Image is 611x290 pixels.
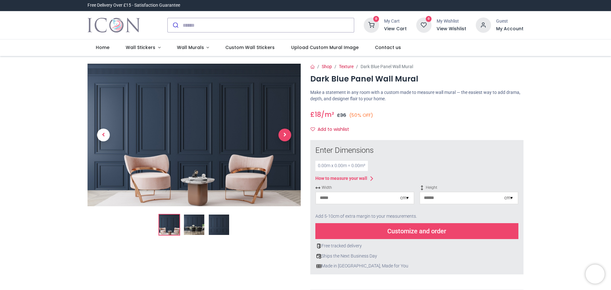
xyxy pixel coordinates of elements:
[184,215,204,235] img: WS-69842-02
[337,112,346,118] span: £
[269,85,301,185] a: Next
[177,44,204,51] span: Wall Murals
[310,89,523,102] p: Make a statement in any room with a custom made to measure wall mural — the easiest way to add dr...
[88,85,119,185] a: Previous
[496,18,523,25] div: Guest
[504,195,513,201] div: cm ▾
[426,16,432,22] sup: 0
[364,22,379,27] a: 0
[278,129,291,141] span: Next
[496,26,523,32] a: My Account
[315,110,321,119] span: 18
[315,263,518,269] div: Made in [GEOGRAPHIC_DATA], Made for You
[315,161,368,171] div: 0.00 m x 0.00 m = 0.00 m²
[159,215,179,235] img: Dark Blue Panel Wall Mural
[416,22,432,27] a: 0
[117,39,169,56] a: Wall Stickers
[373,16,379,22] sup: 0
[437,18,466,25] div: My Wishlist
[126,44,155,51] span: Wall Stickers
[321,110,334,119] span: /m²
[586,265,605,284] iframe: Brevo live chat
[310,74,523,84] h1: Dark Blue Panel Wall Mural
[96,44,109,51] span: Home
[384,26,407,32] a: View Cart
[88,64,301,207] img: Dark Blue Panel Wall Mural
[315,145,518,156] div: Enter Dimensions
[315,209,518,223] div: Add 5-10cm of extra margin to your measurements.
[315,243,518,249] div: Free tracked delivery
[340,112,346,118] span: 36
[419,185,518,190] span: Height
[88,16,140,34] img: Icon Wall Stickers
[400,195,409,201] div: cm ▾
[315,175,367,182] div: How to measure your wall
[225,44,275,51] span: Custom Wall Stickers
[97,129,110,141] span: Previous
[322,64,332,69] a: Shop
[310,110,321,119] span: £
[291,44,359,51] span: Upload Custom Mural Image
[169,39,217,56] a: Wall Murals
[349,112,373,119] small: (50% OFF)
[315,223,518,239] div: Customize and order
[315,185,414,190] span: Width
[390,2,523,9] iframe: Customer reviews powered by Trustpilot
[384,18,407,25] div: My Cart
[88,2,180,9] div: Free Delivery Over £15 - Satisfaction Guarantee
[316,264,321,269] img: uk
[315,253,518,259] div: Ships the Next Business Day
[168,18,183,32] button: Submit
[375,44,401,51] span: Contact us
[437,26,466,32] a: View Wishlist
[209,215,229,235] img: WS-69842-03
[88,16,140,34] a: Logo of Icon Wall Stickers
[311,127,315,131] i: Add to wishlist
[361,64,413,69] span: Dark Blue Panel Wall Mural
[310,124,355,135] button: Add to wishlistAdd to wishlist
[339,64,354,69] a: Texture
